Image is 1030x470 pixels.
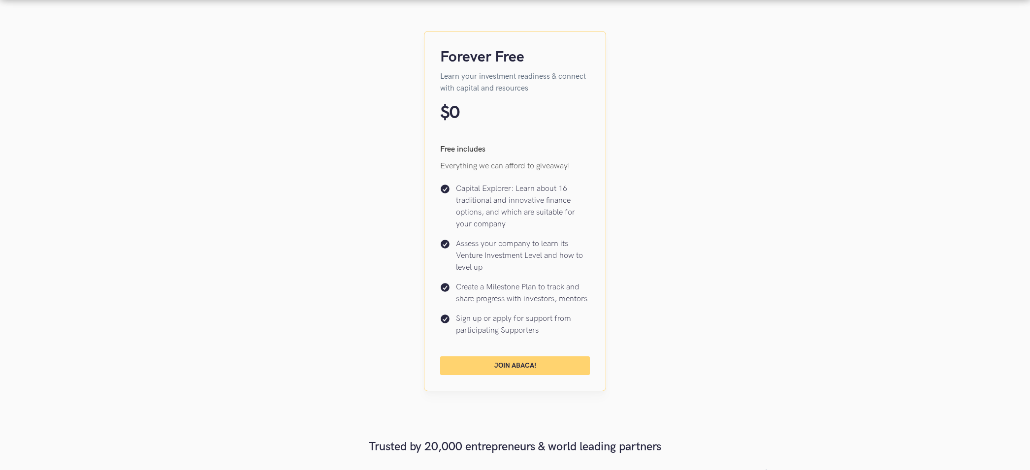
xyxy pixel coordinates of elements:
p: $ [440,102,450,124]
strong: Free includes [440,145,485,154]
p: Assess your company to learn its Venture Investment Level and how to level up [456,238,590,274]
p: Learn your investment readiness & connect with capital and resources [440,71,590,94]
p: Sign up or apply for support from participating Supporters [456,313,590,337]
h1: Trusted by 20,000 entrepreneurs & world leading partners [234,440,796,453]
p: Everything we can afford to giveaway! [440,160,590,172]
p: 0 [450,102,459,124]
img: Check icon [440,239,450,249]
h4: Forever Free [440,47,590,67]
a: Join Abaca! [440,356,590,375]
p: Create a Milestone Plan to track and share progress with investors, mentors [456,282,590,305]
p: Capital Explorer: Learn about 16 traditional and innovative finance options, and which are suitab... [456,183,590,230]
img: Check icon [440,314,450,324]
img: Check icon [440,184,450,194]
img: Check icon [440,282,450,292]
